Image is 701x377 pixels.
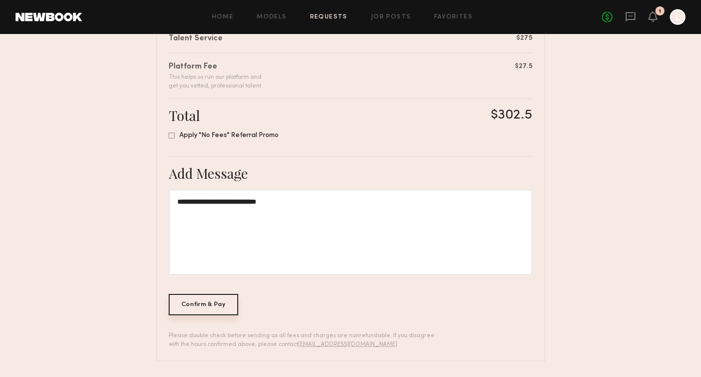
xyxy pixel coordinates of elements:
[371,14,411,20] a: Job Posts
[169,331,441,349] div: Please double check before sending as all fees and charges are nonrefundable. If you disagree wit...
[516,33,532,43] div: $275
[310,14,348,20] a: Requests
[491,107,532,124] div: $302.5
[179,133,279,138] span: Apply "No Fees" Referral Promo
[298,342,397,347] a: [EMAIL_ADDRESS][DOMAIN_NAME]
[169,73,263,90] div: This helps us run our platform and get you vetted, professional talent.
[169,165,532,182] div: Add Message
[659,9,661,14] div: 1
[169,33,223,45] div: Talent Service
[670,9,685,25] a: L
[169,294,238,315] div: Confirm & Pay
[169,61,263,73] div: Platform Fee
[515,61,532,71] div: $27.5
[212,14,234,20] a: Home
[169,107,200,124] div: Total
[257,14,286,20] a: Models
[434,14,473,20] a: Favorites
